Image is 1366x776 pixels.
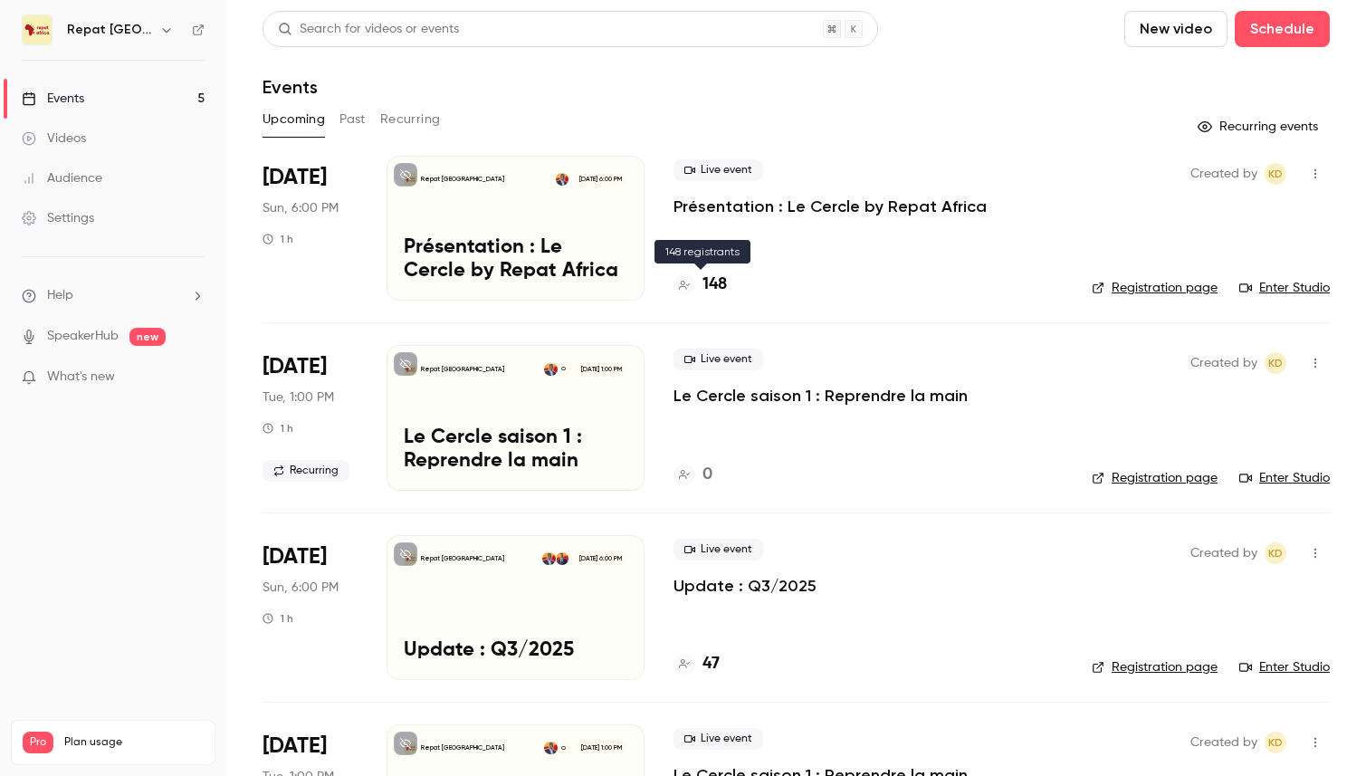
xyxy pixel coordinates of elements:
div: 1 h [263,611,293,626]
img: Kara Diaby [544,363,557,376]
a: Registration page [1092,469,1218,487]
img: Kara Diaby [544,742,557,754]
span: Kara Diaby [1265,352,1286,374]
a: Présentation : Le Cercle by Repat Africa [673,196,987,217]
a: Le Cercle saison 1 : Reprendre la mainRepat [GEOGRAPHIC_DATA]OKara Diaby[DATE] 1:00 PMLe Cercle s... [387,345,645,490]
span: What's new [47,368,115,387]
span: Created by [1190,352,1257,374]
a: Update : Q3/2025 [673,575,817,597]
span: [DATE] [263,732,327,761]
h4: 47 [702,652,720,676]
div: Settings [22,209,94,227]
span: [DATE] [263,352,327,381]
span: Plan usage [64,735,204,750]
span: Created by [1190,732,1257,753]
div: Audience [22,169,102,187]
img: Kara Diaby [556,173,568,186]
li: help-dropdown-opener [22,286,205,305]
div: 1 h [263,232,293,246]
a: Présentation : Le Cercle by Repat AfricaRepat [GEOGRAPHIC_DATA]Kara Diaby[DATE] 6:00 PMPrésentati... [387,156,645,301]
iframe: Noticeable Trigger [183,369,205,386]
div: O [557,362,571,377]
button: Past [339,105,366,134]
img: Kara Diaby [542,552,555,565]
span: KD [1268,542,1283,564]
div: O [557,741,571,755]
h4: 0 [702,463,712,487]
span: KD [1268,732,1283,753]
span: Live event [673,539,763,560]
span: Pro [23,732,53,753]
a: 47 [673,652,720,676]
p: Repat [GEOGRAPHIC_DATA] [421,365,504,374]
span: Kara Diaby [1265,542,1286,564]
h6: Repat [GEOGRAPHIC_DATA] [67,21,152,39]
span: Live event [673,159,763,181]
span: KD [1268,163,1283,185]
span: Tue, 1:00 PM [263,388,334,407]
span: Help [47,286,73,305]
span: Live event [673,349,763,370]
button: Upcoming [263,105,325,134]
span: [DATE] [263,163,327,192]
span: Sun, 6:00 PM [263,199,339,217]
div: 1 h [263,421,293,436]
a: Registration page [1092,658,1218,676]
span: new [129,328,166,346]
span: [DATE] 1:00 PM [575,742,626,754]
span: Live event [673,728,763,750]
div: Videos [22,129,86,148]
span: Kara Diaby [1265,732,1286,753]
a: Registration page [1092,279,1218,297]
span: Created by [1190,542,1257,564]
p: Repat [GEOGRAPHIC_DATA] [421,554,504,563]
a: Le Cercle saison 1 : Reprendre la main [673,385,968,407]
div: Sep 14 Sun, 8:00 PM (Europe/Brussels) [263,156,358,301]
a: Enter Studio [1239,658,1330,676]
span: [DATE] 6:00 PM [573,552,626,565]
button: Recurring events [1189,112,1330,141]
img: Mounir Telkass [556,552,568,565]
span: Sun, 6:00 PM [263,579,339,597]
div: Sep 23 Tue, 1:00 PM (Africa/Abidjan) [263,345,358,490]
span: [DATE] 1:00 PM [575,363,626,376]
p: Présentation : Le Cercle by Repat Africa [404,236,627,283]
span: Recurring [263,460,349,482]
a: SpeakerHub [47,327,119,346]
span: [DATE] 6:00 PM [573,173,626,186]
button: Recurring [380,105,441,134]
p: Update : Q3/2025 [404,639,627,663]
p: Repat [GEOGRAPHIC_DATA] [421,743,504,752]
a: 148 [673,273,727,297]
span: KD [1268,352,1283,374]
div: Events [22,90,84,108]
button: Schedule [1235,11,1330,47]
button: New video [1124,11,1227,47]
span: [DATE] [263,542,327,571]
span: Created by [1190,163,1257,185]
a: Enter Studio [1239,279,1330,297]
h1: Events [263,76,318,98]
p: Le Cercle saison 1 : Reprendre la main [404,426,627,474]
a: Update : Q3/2025Repat [GEOGRAPHIC_DATA]Mounir TelkassKara Diaby[DATE] 6:00 PMUpdate : Q3/2025 [387,535,645,680]
img: Repat Africa [23,15,52,44]
p: Repat [GEOGRAPHIC_DATA] [421,175,504,184]
span: Kara Diaby [1265,163,1286,185]
a: Enter Studio [1239,469,1330,487]
h4: 148 [702,273,727,297]
a: 0 [673,463,712,487]
div: Sep 28 Sun, 8:00 PM (Europe/Brussels) [263,535,358,680]
div: Search for videos or events [278,20,459,39]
